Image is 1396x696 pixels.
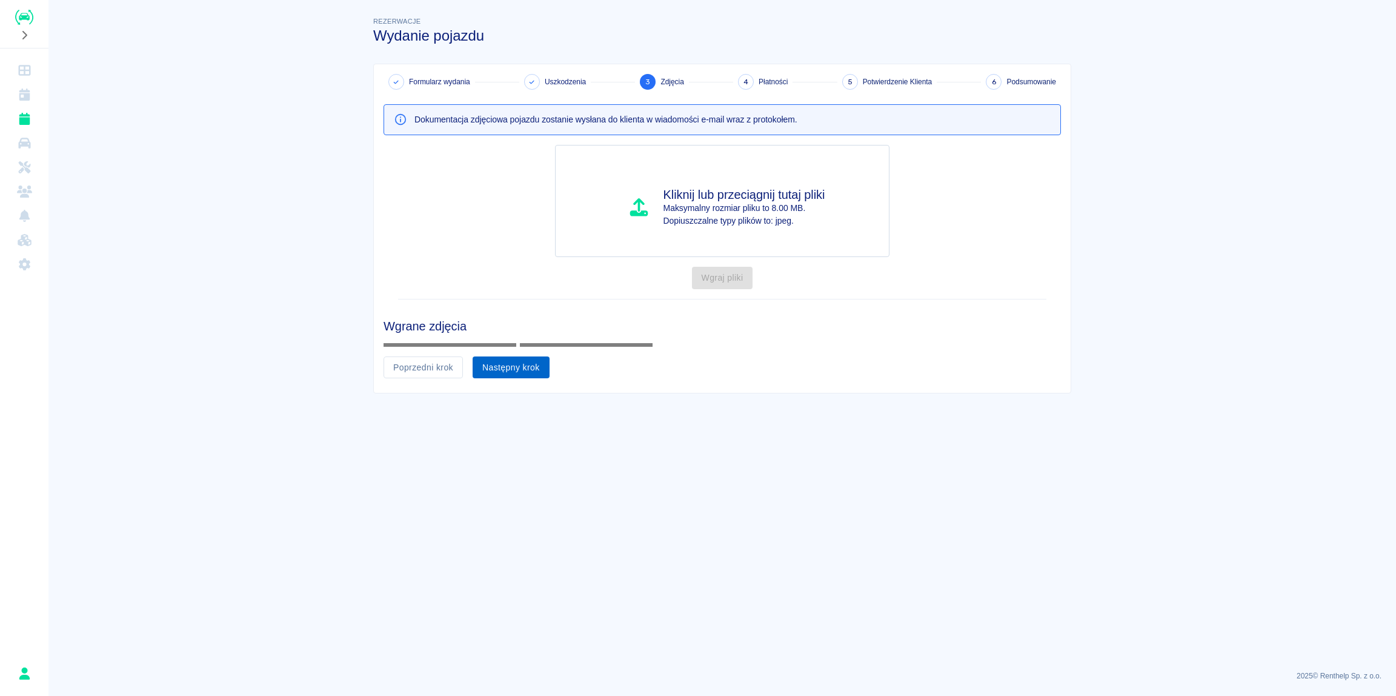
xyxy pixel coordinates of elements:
[663,187,825,202] h4: Kliknij lub przeciągnij tutaj pliki
[384,319,1061,333] h4: Wgrane zdjęcia
[384,356,463,379] button: Poprzedni krok
[414,113,797,126] p: Dokumentacja zdjęciowa pojazdu zostanie wysłana do klienta w wiadomości e-mail wraz z protokołem.
[5,204,44,228] a: Powiadomienia
[373,18,420,25] span: Rezerwacje
[863,76,932,87] span: Potwierdzenie Klienta
[409,76,470,87] span: Formularz wydania
[848,76,853,89] span: 5
[5,179,44,204] a: Klienci
[5,82,44,107] a: Kalendarz
[15,10,33,25] img: Renthelp
[5,58,44,82] a: Dashboard
[5,228,44,252] a: Widget WWW
[473,356,550,379] button: Następny krok
[5,252,44,276] a: Ustawienia
[373,27,1071,44] h3: Wydanie pojazdu
[743,76,748,89] span: 4
[5,107,44,131] a: Rezerwacje
[63,671,1381,681] p: 2025 © Renthelp Sp. z o.o.
[1006,76,1056,87] span: Podsumowanie
[660,76,683,87] span: Zdjęcia
[759,76,788,87] span: Płatności
[15,27,33,43] button: Rozwiń nawigację
[12,661,37,686] button: Mariusz Ratajczyk
[5,155,44,179] a: Serwisy
[663,215,825,227] p: Dopiuszczalne typy plików to: jpeg.
[545,76,586,87] span: Uszkodzenia
[5,131,44,155] a: Flota
[992,76,996,89] span: 6
[663,202,825,215] p: Maksymalny rozmiar pliku to 8.00 MB.
[645,76,650,89] span: 3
